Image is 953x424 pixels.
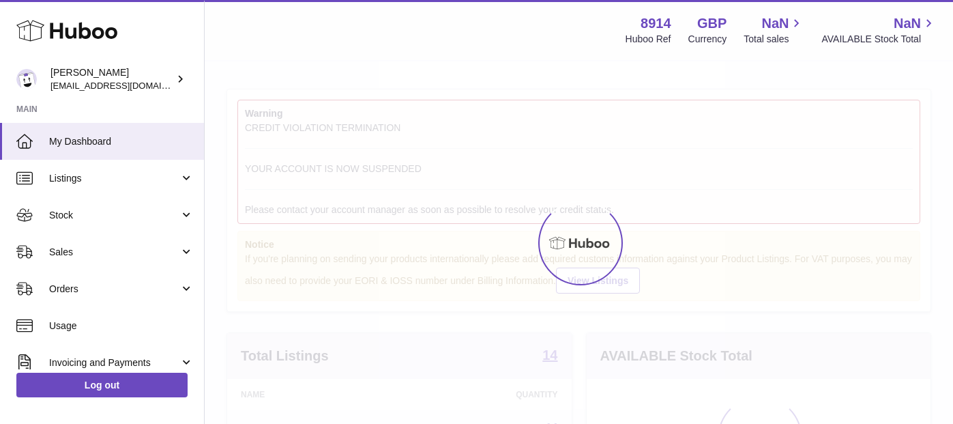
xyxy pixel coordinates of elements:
[16,69,37,89] img: internalAdmin-8914@internal.huboo.com
[761,14,789,33] span: NaN
[894,14,921,33] span: NaN
[49,209,179,222] span: Stock
[50,80,201,91] span: [EMAIL_ADDRESS][DOMAIN_NAME]
[49,172,179,185] span: Listings
[697,14,727,33] strong: GBP
[49,246,179,259] span: Sales
[744,14,804,46] a: NaN Total sales
[49,356,179,369] span: Invoicing and Payments
[626,33,671,46] div: Huboo Ref
[641,14,671,33] strong: 8914
[744,33,804,46] span: Total sales
[50,66,173,92] div: [PERSON_NAME]
[49,135,194,148] span: My Dashboard
[16,373,188,397] a: Log out
[49,320,194,333] span: Usage
[821,33,937,46] span: AVAILABLE Stock Total
[821,14,937,46] a: NaN AVAILABLE Stock Total
[49,283,179,296] span: Orders
[688,33,727,46] div: Currency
